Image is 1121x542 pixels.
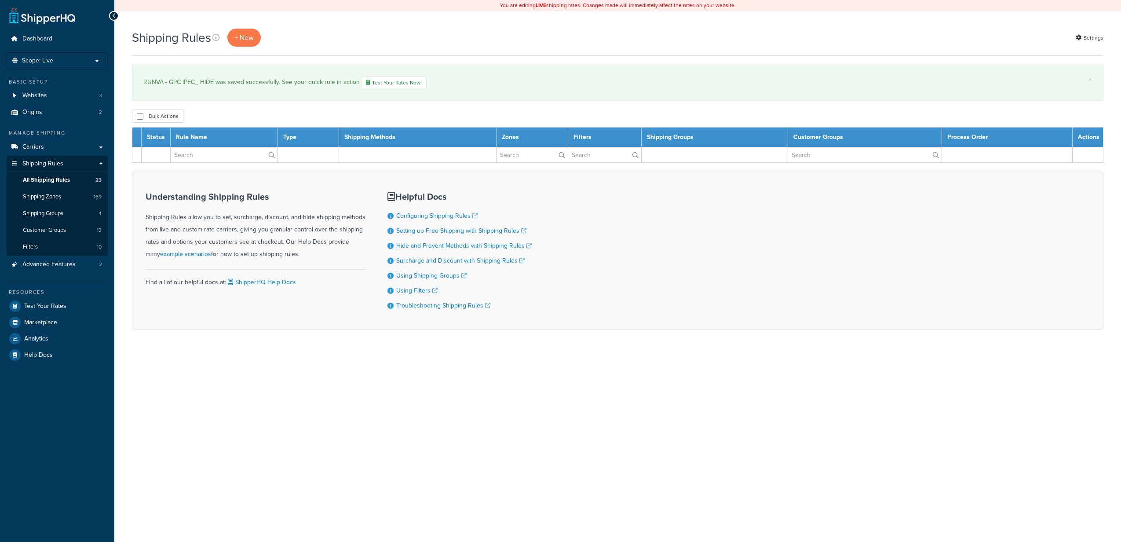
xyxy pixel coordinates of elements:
span: + New [234,33,254,43]
a: Test Your Rates [7,298,108,314]
span: Marketplace [24,319,57,326]
a: Configuring Shipping Rules [396,211,478,220]
span: 10 [97,243,102,251]
div: RUNVA - GPC IPEC_ HIDE was saved successfully. See your quick rule in action [143,76,1092,89]
div: Basic Setup [7,78,108,86]
h1: Shipping Rules [132,29,211,46]
li: Websites [7,88,108,104]
th: Process Order [942,128,1072,147]
span: 169 [94,193,102,201]
th: Type [278,128,339,147]
a: Setting up Free Shipping with Shipping Rules [396,226,526,235]
span: Carriers [22,143,44,151]
span: Origins [22,109,42,116]
a: Marketplace [7,315,108,330]
th: Shipping Groups [642,128,788,147]
a: Help Docs [7,347,108,363]
span: Test Your Rates [24,303,66,310]
span: Scope: Live [22,57,53,65]
a: All Shipping Rules 23 [7,172,108,188]
span: Shipping Zones [23,193,61,201]
a: ShipperHQ Home [9,7,75,24]
li: Origins [7,104,108,121]
a: Using Shipping Groups [396,271,467,280]
a: Hide and Prevent Methods with Shipping Rules [396,241,532,250]
div: Resources [7,289,108,296]
b: LIVE [536,1,546,9]
span: Shipping Rules [22,160,63,168]
li: Advanced Features [7,256,108,273]
a: Troubleshooting Shipping Rules [396,301,490,310]
a: + New [227,29,261,47]
span: 2 [99,261,102,268]
span: Help Docs [24,352,53,359]
a: Shipping Groups 4 [7,205,108,222]
li: All Shipping Rules [7,172,108,188]
div: Shipping Rules allow you to set, surcharge, discount, and hide shipping methods from live and cus... [146,192,365,260]
input: Search [497,147,567,162]
a: example scenarios [160,249,211,259]
span: 13 [97,227,102,234]
th: Rule Name [171,128,278,147]
li: Filters [7,239,108,255]
h3: Understanding Shipping Rules [146,192,365,201]
a: × [1088,76,1092,83]
li: Shipping Zones [7,189,108,205]
span: 3 [99,92,102,99]
a: Surcharge and Discount with Shipping Rules [396,256,525,265]
a: Analytics [7,331,108,347]
a: Shipping Rules [7,156,108,172]
th: Customer Groups [788,128,942,147]
th: Status [142,128,171,147]
a: Carriers [7,139,108,155]
li: Customer Groups [7,222,108,238]
a: Filters 10 [7,239,108,255]
a: Advanced Features 2 [7,256,108,273]
th: Filters [568,128,642,147]
a: Customer Groups 13 [7,222,108,238]
th: Actions [1073,128,1103,147]
a: ShipperHQ Help Docs [226,278,296,287]
input: Search [568,147,642,162]
li: Shipping Rules [7,156,108,256]
li: Shipping Groups [7,205,108,222]
span: 4 [99,210,102,217]
input: Search [171,147,278,162]
button: Bulk Actions [132,110,183,123]
a: Dashboard [7,31,108,47]
span: Advanced Features [22,261,76,268]
input: Search [788,147,942,162]
a: Settings [1076,32,1103,44]
a: Websites 3 [7,88,108,104]
span: 23 [95,176,102,184]
th: Zones [497,128,568,147]
th: Shipping Methods [339,128,497,147]
a: Origins 2 [7,104,108,121]
span: Filters [23,243,38,251]
a: Using Filters [396,286,438,295]
span: Shipping Groups [23,210,63,217]
span: Customer Groups [23,227,66,234]
a: Shipping Zones 169 [7,189,108,205]
span: 2 [99,109,102,116]
span: All Shipping Rules [23,176,70,184]
div: Manage Shipping [7,129,108,137]
div: Find all of our helpful docs at: [146,269,365,289]
span: Dashboard [22,35,52,43]
a: Test Your Rates Now! [361,76,427,89]
span: Websites [22,92,47,99]
span: Analytics [24,335,48,343]
h3: Helpful Docs [387,192,532,201]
